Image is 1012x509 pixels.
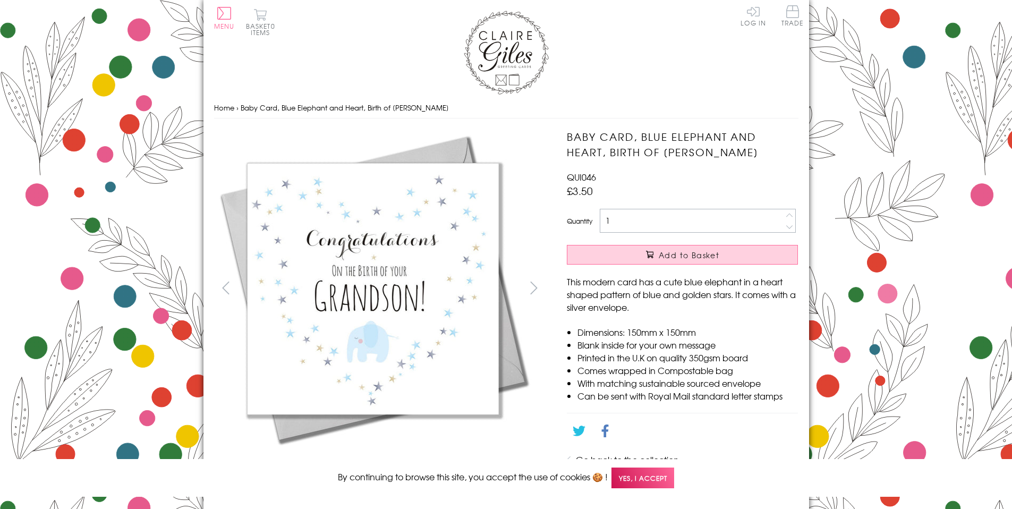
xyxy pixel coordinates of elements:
span: £3.50 [567,183,593,198]
li: Blank inside for your own message [577,338,798,351]
span: Yes, I accept [611,468,674,488]
button: Add to Basket [567,245,798,265]
span: Add to Basket [659,250,719,260]
button: Basket0 items [246,9,275,36]
span: 0 items [251,21,275,37]
li: Printed in the U.K on quality 350gsm board [577,351,798,364]
img: Claire Giles Greetings Cards [464,11,549,95]
button: next [522,276,546,300]
button: prev [214,276,238,300]
p: This modern card has a cute blue elephant in a heart shaped pattern of blue and golden stars. It ... [567,275,798,313]
a: Log In [741,5,766,26]
a: Home [214,103,234,113]
img: Baby Card, Blue Elephant and Heart, Birth of Grandson [214,129,533,448]
li: Can be sent with Royal Mail standard letter stamps [577,389,798,402]
span: QUI046 [567,171,596,183]
nav: breadcrumbs [214,97,798,119]
a: Trade [781,5,804,28]
span: Baby Card, Blue Elephant and Heart, Birth of [PERSON_NAME] [241,103,449,113]
span: Menu [214,21,235,31]
h1: Baby Card, Blue Elephant and Heart, Birth of [PERSON_NAME] [567,129,798,160]
span: › [236,103,239,113]
li: Dimensions: 150mm x 150mm [577,326,798,338]
label: Quantity [567,216,592,226]
li: Comes wrapped in Compostable bag [577,364,798,377]
button: Menu [214,7,235,29]
li: With matching sustainable sourced envelope [577,377,798,389]
span: Trade [781,5,804,26]
a: Go back to the collection [576,453,679,466]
